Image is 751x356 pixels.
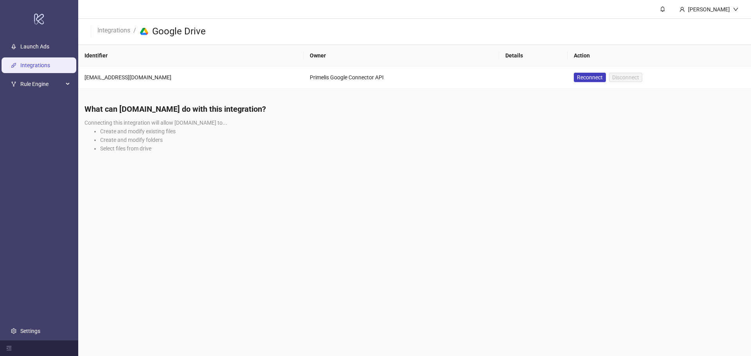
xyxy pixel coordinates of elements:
h4: What can [DOMAIN_NAME] do with this integration? [84,104,745,114]
div: Primelis Google Connector API [310,73,493,82]
li: Create and modify existing files [100,127,745,136]
a: Settings [20,328,40,334]
button: Reconnect [574,73,606,82]
span: bell [660,6,665,12]
h3: Google Drive [152,25,206,38]
li: / [133,25,136,38]
div: [EMAIL_ADDRESS][DOMAIN_NAME] [84,73,297,82]
th: Action [568,45,751,66]
span: down [733,7,738,12]
span: Rule Engine [20,76,63,92]
a: Integrations [96,25,132,34]
th: Identifier [78,45,304,66]
a: Integrations [20,62,50,68]
span: user [679,7,685,12]
button: Disconnect [609,73,642,82]
span: fork [11,81,16,87]
div: [PERSON_NAME] [685,5,733,14]
span: menu-fold [6,345,12,351]
li: Create and modify folders [100,136,745,144]
li: Select files from drive [100,144,745,153]
th: Owner [304,45,499,66]
span: Reconnect [577,74,603,81]
span: Connecting this integration will allow [DOMAIN_NAME] to... [84,120,227,126]
a: Launch Ads [20,43,49,50]
th: Details [499,45,567,66]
